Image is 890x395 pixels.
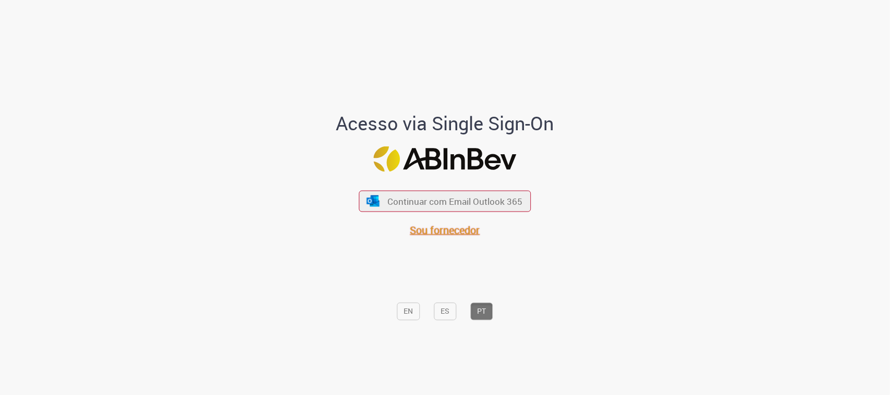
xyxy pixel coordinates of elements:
button: EN [397,303,420,320]
span: Continuar com Email Outlook 365 [387,195,522,207]
button: PT [471,303,493,320]
button: ícone Azure/Microsoft 360 Continuar com Email Outlook 365 [359,191,531,212]
h1: Acesso via Single Sign-On [300,113,590,134]
img: Logo ABInBev [374,146,517,171]
button: ES [434,303,457,320]
img: ícone Azure/Microsoft 360 [365,195,380,206]
a: Sou fornecedor [410,223,480,237]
